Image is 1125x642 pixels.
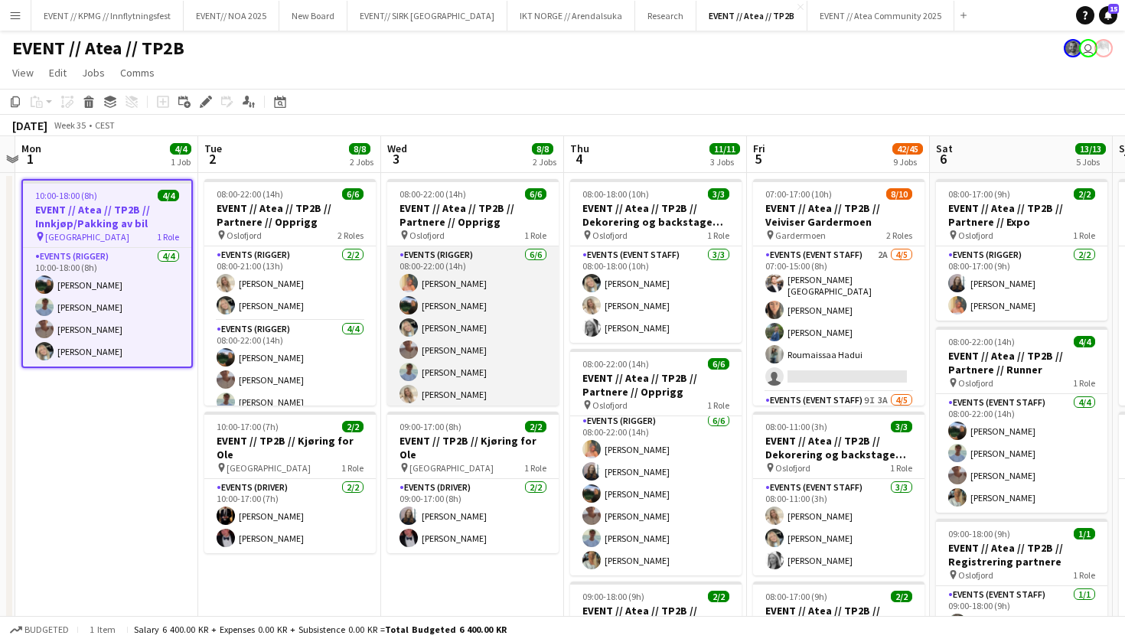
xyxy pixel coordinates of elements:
div: CEST [95,119,115,131]
button: Research [635,1,696,31]
app-job-card: 08:00-17:00 (9h)2/2EVENT // Atea // TP2B // Partnere // Expo Oslofjord1 RoleEvents (Rigger)2/208:... [936,179,1107,321]
app-card-role: Events (Rigger)2/208:00-17:00 (9h)[PERSON_NAME][PERSON_NAME] [936,246,1107,321]
span: 6/6 [342,188,364,200]
app-job-card: 09:00-18:00 (9h)1/1EVENT // Atea // TP2B // Registrering partnere Oslofjord1 RoleEvents (Event St... [936,519,1107,638]
span: 1 [19,150,41,168]
span: Thu [570,142,589,155]
app-card-role: Events (Event Staff)9I3A4/5 [753,392,924,533]
span: Mon [21,142,41,155]
a: Jobs [76,63,111,83]
span: 08:00-17:00 (9h) [765,591,827,602]
div: 5 Jobs [1076,156,1105,168]
h3: EVENT // TP2B // Kjøring for Ole [387,434,559,461]
app-job-card: 08:00-22:00 (14h)6/6EVENT // Atea // TP2B // Partnere // Opprigg Oslofjord1 RoleEvents (Rigger)6/... [387,179,559,406]
span: Oslofjord [227,230,262,241]
span: Oslofjord [958,377,993,389]
h3: EVENT // Atea // TP2B // Partnere // Expo [753,604,924,631]
span: 10:00-17:00 (7h) [217,421,279,432]
span: 2 [202,150,222,168]
app-job-card: 10:00-17:00 (7h)2/2EVENT // TP2B // Kjøring for Ole [GEOGRAPHIC_DATA]1 RoleEvents (Driver)2/210:0... [204,412,376,553]
span: 4 [568,150,589,168]
span: 08:00-22:00 (14h) [399,188,466,200]
span: 8/8 [349,143,370,155]
app-card-role: Events (Rigger)4/410:00-18:00 (8h)[PERSON_NAME][PERSON_NAME][PERSON_NAME][PERSON_NAME] [23,248,191,367]
span: 13/13 [1075,143,1106,155]
app-job-card: 08:00-11:00 (3h)3/3EVENT // Atea // TP2B // Dekorering og backstage oppsett Oslofjord1 RoleEvents... [753,412,924,575]
span: Tue [204,142,222,155]
span: 6/6 [708,358,729,370]
app-card-role: Events (Rigger)4/408:00-22:00 (14h)[PERSON_NAME][PERSON_NAME][PERSON_NAME] [204,321,376,439]
span: 1 Role [890,462,912,474]
h3: EVENT // Atea // TP2B // Registrering partnere [570,604,742,631]
div: 1 Job [171,156,191,168]
app-card-role: Events (Event Staff)2A4/507:00-15:00 (8h)[PERSON_NAME][GEOGRAPHIC_DATA][PERSON_NAME][PERSON_NAME]... [753,246,924,392]
div: 9 Jobs [893,156,922,168]
span: Total Budgeted 6 400.00 KR [385,624,507,635]
span: Comms [120,66,155,80]
button: EVENT // Atea Community 2025 [807,1,954,31]
span: 2 Roles [337,230,364,241]
span: 1 item [84,624,121,635]
span: 07:00-17:00 (10h) [765,188,832,200]
span: [GEOGRAPHIC_DATA] [45,231,129,243]
app-job-card: 08:00-22:00 (14h)6/6EVENT // Atea // TP2B // Partnere // Opprigg Oslofjord2 RolesEvents (Rigger)2... [204,179,376,406]
span: 08:00-22:00 (14h) [948,336,1015,347]
span: [GEOGRAPHIC_DATA] [227,462,311,474]
app-card-role: Events (Event Staff)3/308:00-18:00 (10h)[PERSON_NAME][PERSON_NAME][PERSON_NAME] [570,246,742,343]
h3: EVENT // Atea // TP2B // Partnere // Expo [936,201,1107,229]
span: 1 Role [1073,569,1095,581]
div: [DATE] [12,118,47,133]
span: 8/10 [886,188,912,200]
span: Fri [753,142,765,155]
app-card-role: Events (Driver)2/209:00-17:00 (8h)[PERSON_NAME][PERSON_NAME] [387,479,559,553]
button: New Board [279,1,347,31]
span: 10:00-18:00 (8h) [35,190,97,201]
span: 15 [1108,4,1119,14]
app-card-role: Events (Event Staff)4/408:00-22:00 (14h)[PERSON_NAME][PERSON_NAME][PERSON_NAME][PERSON_NAME] [936,394,1107,513]
app-user-avatar: Ylva Barane [1079,39,1097,57]
span: 08:00-17:00 (9h) [948,188,1010,200]
span: Oslofjord [958,230,993,241]
span: 08:00-22:00 (14h) [217,188,283,200]
span: 08:00-22:00 (14h) [582,358,649,370]
span: Sat [936,142,953,155]
span: 09:00-17:00 (8h) [399,421,461,432]
span: 2/2 [891,591,912,602]
app-card-role: Events (Rigger)2/208:00-21:00 (13h)[PERSON_NAME][PERSON_NAME] [204,246,376,321]
span: 1 Role [157,231,179,243]
a: 15 [1099,6,1117,24]
span: 1 Role [524,462,546,474]
span: 1 Role [707,230,729,241]
h3: EVENT // Atea // TP2B // Veiviser Gardermoen [753,201,924,229]
div: 08:00-22:00 (14h)4/4EVENT // Atea // TP2B // Partnere // Runner Oslofjord1 RoleEvents (Event Staf... [936,327,1107,513]
button: IKT NORGE // Arendalsuka [507,1,635,31]
div: 07:00-17:00 (10h)8/10EVENT // Atea // TP2B // Veiviser Gardermoen Gardermoen2 RolesEvents (Event ... [753,179,924,406]
a: Comms [114,63,161,83]
span: 1/1 [1074,528,1095,539]
div: 3 Jobs [710,156,739,168]
span: Oslofjord [592,399,628,411]
span: [GEOGRAPHIC_DATA] [409,462,494,474]
app-job-card: 10:00-18:00 (8h)4/4EVENT // Atea // TP2B // Innkjøp/Pakking av bil [GEOGRAPHIC_DATA]1 RoleEvents ... [21,179,193,368]
app-user-avatar: Rikke Gustava Lysell [1094,39,1113,57]
span: 2 Roles [886,230,912,241]
app-card-role: Events (Driver)2/210:00-17:00 (7h)[PERSON_NAME][PERSON_NAME] [204,479,376,553]
app-user-avatar: Tarjei Tuv [1064,39,1082,57]
span: Oslofjord [958,569,993,581]
span: View [12,66,34,80]
button: EVENT // Atea // TP2B [696,1,807,31]
span: Oslofjord [409,230,445,241]
span: 09:00-18:00 (9h) [582,591,644,602]
h3: EVENT // Atea // TP2B // Innkjøp/Pakking av bil [23,203,191,230]
app-job-card: 08:00-22:00 (14h)6/6EVENT // Atea // TP2B // Partnere // Opprigg Oslofjord1 RoleEvents (Rigger)6/... [570,349,742,575]
app-card-role: Events (Event Staff)1/109:00-18:00 (9h)[PERSON_NAME] [936,586,1107,638]
h3: EVENT // Atea // TP2B // Dekorering og backstage oppsett [753,434,924,461]
app-job-card: 09:00-17:00 (8h)2/2EVENT // TP2B // Kjøring for Ole [GEOGRAPHIC_DATA]1 RoleEvents (Driver)2/209:0... [387,412,559,553]
div: Salary 6 400.00 KR + Expenses 0.00 KR + Subsistence 0.00 KR = [134,624,507,635]
span: 2/2 [708,591,729,602]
